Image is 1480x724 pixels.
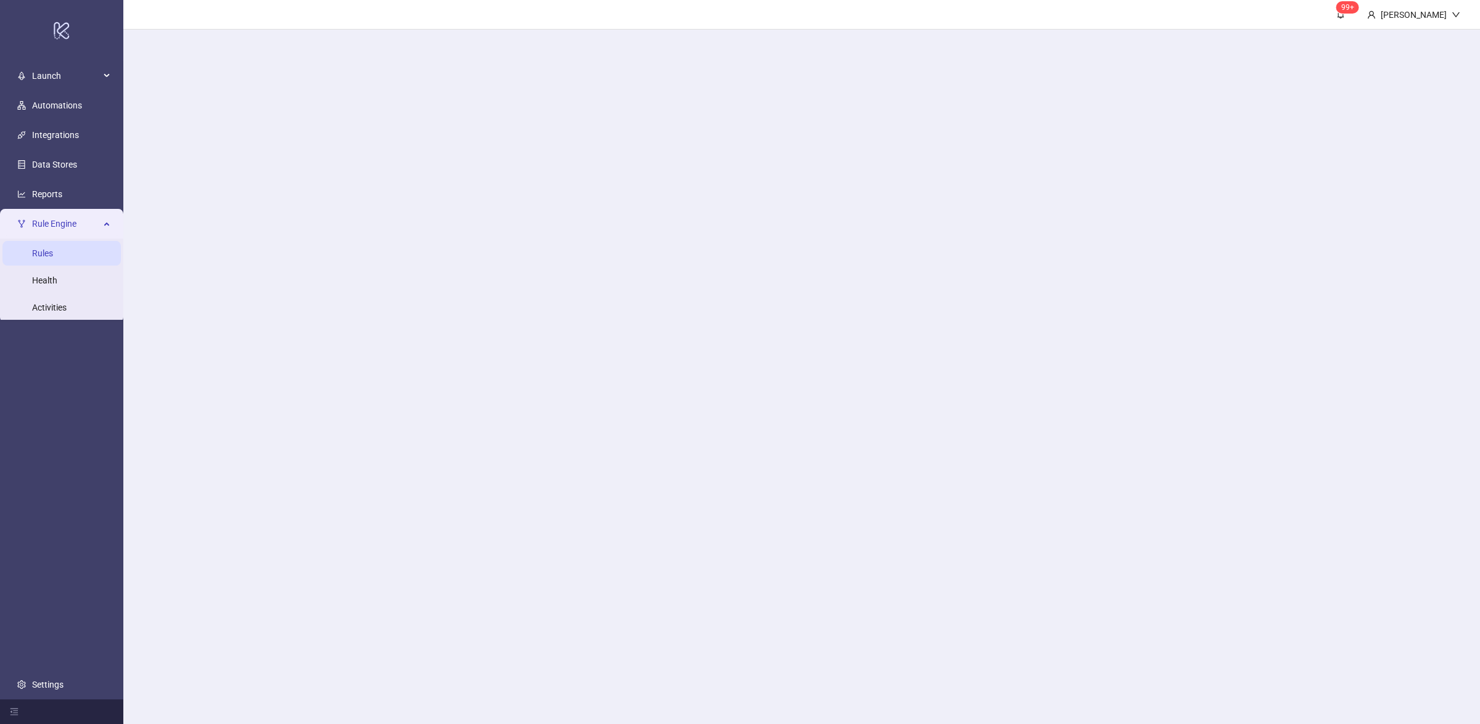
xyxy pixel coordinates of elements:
[1376,8,1452,22] div: [PERSON_NAME]
[32,211,100,236] span: Rule Engine
[32,680,64,689] a: Settings
[1452,10,1460,19] span: down
[32,189,62,199] a: Reports
[32,63,100,88] span: Launch
[32,303,67,312] a: Activities
[17,219,26,228] span: fork
[32,248,53,258] a: Rules
[1336,1,1359,14] sup: 111
[1336,10,1345,18] span: bell
[17,71,26,80] span: rocket
[32,100,82,110] a: Automations
[32,275,57,285] a: Health
[32,160,77,169] a: Data Stores
[32,130,79,140] a: Integrations
[1367,10,1376,19] span: user
[10,707,18,716] span: menu-fold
